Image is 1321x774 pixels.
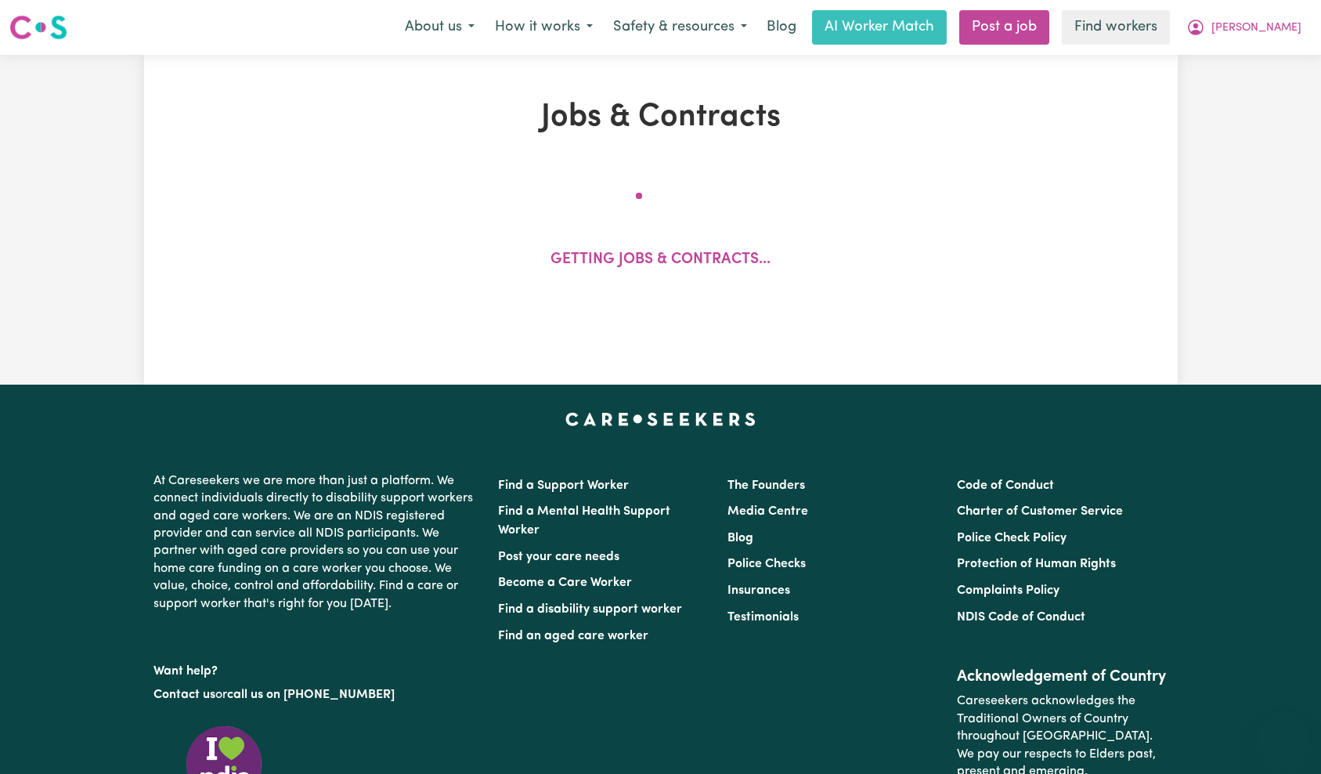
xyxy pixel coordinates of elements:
a: Police Checks [727,558,806,570]
a: call us on [PHONE_NUMBER] [227,689,395,701]
a: Police Check Policy [957,532,1067,544]
p: Getting jobs & contracts... [550,249,771,272]
a: Become a Care Worker [498,577,632,589]
a: Careseekers logo [9,9,67,45]
a: Complaints Policy [957,584,1059,597]
img: Careseekers logo [9,13,67,42]
a: Post a job [959,10,1049,45]
a: AI Worker Match [812,10,947,45]
p: At Careseekers we are more than just a platform. We connect individuals directly to disability su... [153,466,479,619]
a: Find an aged care worker [498,630,648,642]
iframe: Button to launch messaging window [1258,711,1308,761]
a: Media Centre [727,505,808,518]
a: Blog [757,10,806,45]
p: Want help? [153,656,479,680]
a: Contact us [153,689,215,701]
button: How it works [485,11,603,44]
a: Find a Support Worker [498,479,629,492]
button: Safety & resources [603,11,757,44]
button: About us [395,11,485,44]
a: Find workers [1062,10,1170,45]
span: [PERSON_NAME] [1211,20,1301,37]
p: or [153,680,479,710]
a: Careseekers home page [565,413,756,425]
a: The Founders [727,479,805,492]
a: Find a disability support worker [498,603,682,616]
a: Charter of Customer Service [957,505,1123,518]
a: Insurances [727,584,790,597]
a: Testimonials [727,611,799,624]
a: NDIS Code of Conduct [957,611,1085,624]
a: Blog [727,532,753,544]
h2: Acknowledgement of Country [957,667,1168,686]
button: My Account [1176,11,1312,44]
a: Post your care needs [498,551,619,563]
h1: Jobs & Contracts [240,99,1082,136]
a: Protection of Human Rights [957,558,1116,570]
a: Code of Conduct [957,479,1054,492]
a: Find a Mental Health Support Worker [498,505,670,537]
